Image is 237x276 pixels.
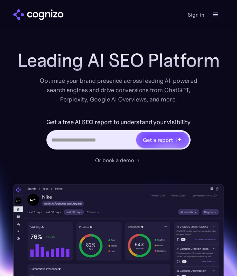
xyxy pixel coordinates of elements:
[188,11,204,19] a: Sign in
[136,131,190,149] a: Get a reportstarstarstar
[13,9,63,20] img: cognizo logo
[176,140,178,142] img: star
[36,76,201,104] div: Optimize your brand presence across leading AI-powered search engines and drive conversions from ...
[95,156,134,164] div: Or book a demo
[177,137,182,142] img: star
[176,137,177,139] img: star
[17,49,220,71] h1: Leading AI SEO Platform
[208,7,224,23] div: menu
[95,156,142,164] a: Or book a demo
[13,9,63,20] a: home
[46,117,190,153] form: Hero URL Input Form
[46,117,190,127] label: Get a free AI SEO report to understand your visibility
[143,136,173,144] div: Get a report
